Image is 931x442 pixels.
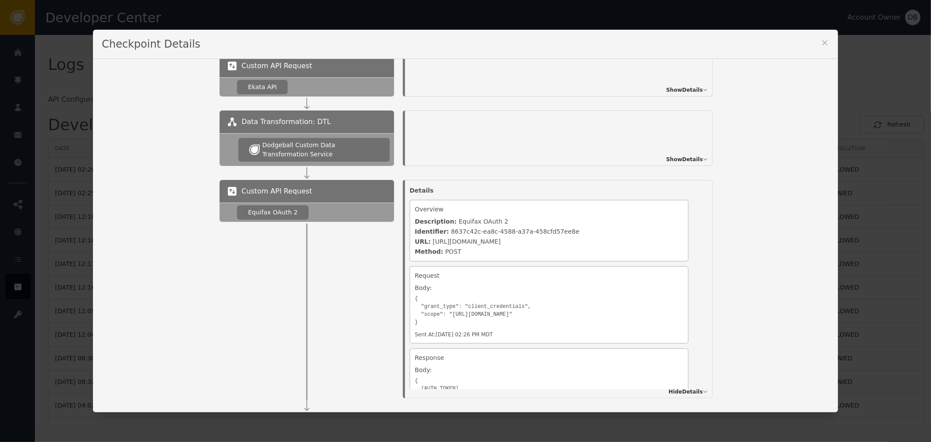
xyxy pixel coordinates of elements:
[415,331,493,338] div: Sent At: [DATE] 02:26 PM MDT
[415,226,684,236] div: 8637c42c-ea8c-4588-a37a-458cfd57ee8e
[415,238,431,245] b: URL:
[415,246,684,256] div: POST
[415,236,684,246] div: [URL][DOMAIN_NAME]
[241,117,331,127] span: Data Transformation: DTL
[415,366,684,375] div: Body:
[415,205,684,216] div: Overview
[415,216,684,226] div: Equifax OAuth 2
[415,218,457,225] b: Description:
[262,141,379,159] div: Dodgeball Custom Data Transformation Service
[415,293,684,326] pre: { "grant_type": "client_credentials", "scope": "[URL][DOMAIN_NAME]" }
[93,30,838,59] div: Checkpoint Details
[415,248,443,255] b: Method:
[248,208,298,217] div: Equifax OAuth 2
[241,186,312,197] span: Custom API Request
[248,83,277,92] div: Ekata API
[669,388,703,396] span: Hide Details
[415,375,684,432] pre: { [AUTH_TOKEN] "token_type": "Bearer", "expires_in": 1796, "issued_at": "1755807913713", "scope":...
[241,61,312,71] span: Custom API Request
[666,155,703,163] span: Show Details
[415,353,684,365] div: Response
[415,283,684,293] div: Body:
[409,186,689,195] div: Details
[415,271,684,283] div: Request
[415,228,449,235] b: Identifier:
[666,86,703,94] span: Show Details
